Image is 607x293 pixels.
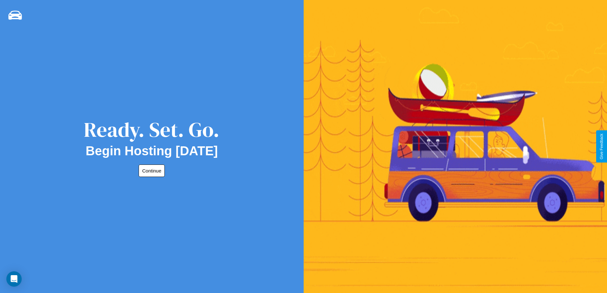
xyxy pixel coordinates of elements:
div: Open Intercom Messenger [6,271,22,287]
div: Give Feedback [599,134,604,159]
h2: Begin Hosting [DATE] [86,144,218,158]
button: Continue [139,165,165,177]
div: Ready. Set. Go. [84,115,220,144]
